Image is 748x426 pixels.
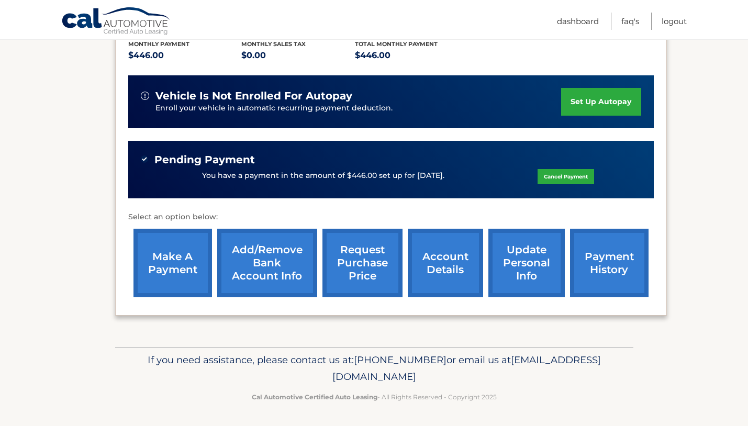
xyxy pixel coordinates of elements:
img: check-green.svg [141,155,148,163]
span: Total Monthly Payment [355,40,438,48]
img: alert-white.svg [141,92,149,100]
p: $446.00 [128,48,242,63]
span: Monthly sales Tax [241,40,306,48]
a: FAQ's [621,13,639,30]
strong: Cal Automotive Certified Auto Leasing [252,393,377,401]
a: set up autopay [561,88,641,116]
p: Select an option below: [128,211,654,223]
span: [PHONE_NUMBER] [354,354,446,366]
a: Cal Automotive [61,7,171,37]
a: Logout [662,13,687,30]
a: Cancel Payment [538,169,594,184]
p: $446.00 [355,48,468,63]
a: update personal info [488,229,565,297]
span: vehicle is not enrolled for autopay [155,89,352,103]
a: Dashboard [557,13,599,30]
span: [EMAIL_ADDRESS][DOMAIN_NAME] [332,354,601,383]
a: payment history [570,229,649,297]
p: If you need assistance, please contact us at: or email us at [122,352,627,385]
a: account details [408,229,483,297]
p: - All Rights Reserved - Copyright 2025 [122,391,627,402]
a: request purchase price [322,229,403,297]
span: Pending Payment [154,153,255,166]
p: Enroll your vehicle in automatic recurring payment deduction. [155,103,562,114]
a: make a payment [133,229,212,297]
p: You have a payment in the amount of $446.00 set up for [DATE]. [202,170,444,182]
p: $0.00 [241,48,355,63]
a: Add/Remove bank account info [217,229,317,297]
span: Monthly Payment [128,40,189,48]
